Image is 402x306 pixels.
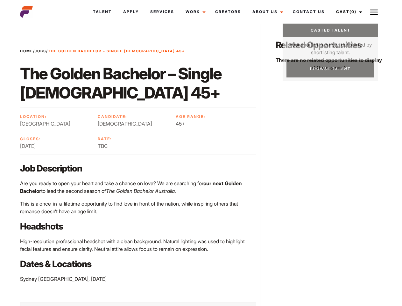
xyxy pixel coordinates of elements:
[20,48,185,54] span: / /
[98,136,112,141] strong: Rate:
[20,114,46,119] strong: Location:
[20,220,257,232] p: Headshots
[106,188,175,194] em: The Golden Bachelor Australia
[20,162,257,174] p: Job Description
[48,49,185,53] strong: The Golden Bachelor – Single [DEMOGRAPHIC_DATA] 45+
[180,3,209,20] a: Work
[87,3,117,20] a: Talent
[20,49,33,53] a: Home
[283,24,378,37] a: Casted Talent
[20,142,91,150] span: [DATE]
[176,120,247,127] span: 45+
[276,39,382,51] p: Related Opportunities
[209,3,247,20] a: Creators
[20,237,257,253] p: High-resolution professional headshot with a clean background. Natural lighting was used to highl...
[35,49,46,53] a: Jobs
[20,200,257,215] p: This is a once-in-a-lifetime opportunity to find love in front of the nation, while inspiring oth...
[98,120,169,127] span: [DEMOGRAPHIC_DATA]
[247,3,287,20] a: About Us
[287,3,330,20] a: Contact Us
[117,3,145,20] a: Apply
[176,114,205,119] strong: Age Range:
[20,180,242,194] strong: our next Golden Bachelor
[20,120,91,127] span: [GEOGRAPHIC_DATA]
[20,136,41,141] strong: Closes:
[20,179,257,195] p: Are you ready to open your heart and take a chance on love? We are searching for to lead the seco...
[330,3,366,20] a: Cast(0)
[20,258,257,270] p: Dates & Locations
[349,9,356,14] span: (0)
[20,64,257,102] h1: The Golden Bachelor – Single [DEMOGRAPHIC_DATA] 45+
[286,60,374,77] a: Browse Talent
[98,142,169,150] span: TBC
[283,37,378,56] p: Your shortlist is empty, get started by shortlisting talent.
[20,5,33,18] img: cropped-aefm-brand-fav-22-square.png
[98,114,127,119] strong: Candidate:
[145,3,180,20] a: Services
[20,275,257,283] p: Sydney [GEOGRAPHIC_DATA], [DATE]
[370,8,378,16] img: Burger icon
[276,57,382,71] strong: There are no related opportunities to display at the moment.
